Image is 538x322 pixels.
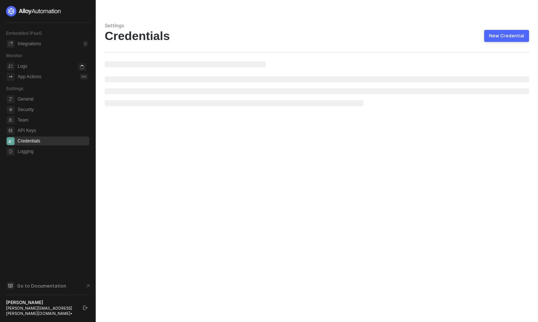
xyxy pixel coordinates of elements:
[18,41,41,47] div: Integrations
[18,105,88,114] span: Security
[18,147,88,156] span: Logging
[7,137,15,145] span: credentials
[6,300,76,306] div: [PERSON_NAME]
[6,6,89,16] a: logo
[7,148,15,156] span: logging
[6,281,90,290] a: Knowledge Base
[80,74,88,80] div: 0 %
[6,6,61,16] img: logo
[6,30,42,36] span: Embedded iPaaS
[7,40,15,48] span: integrations
[18,137,88,145] span: Credentials
[7,116,15,124] span: team
[7,73,15,81] span: icon-app-actions
[489,33,524,39] div: New Credential
[78,63,86,71] span: icon-loader
[7,127,15,135] span: api-key
[18,95,88,104] span: General
[7,106,15,114] span: security
[17,283,66,289] span: Go to Documentation
[105,29,529,43] div: Credentials
[83,41,88,47] div: 0
[484,30,529,42] button: New Credential
[105,22,529,29] div: Settings
[7,62,15,70] span: icon-logs
[18,116,88,125] span: Team
[18,63,27,70] div: Logs
[18,126,88,135] span: API Keys
[83,306,87,310] span: logout
[6,53,22,58] span: Monitor
[7,282,14,289] span: documentation
[6,86,23,91] span: Settings
[6,306,76,316] div: [PERSON_NAME][EMAIL_ADDRESS][PERSON_NAME][DOMAIN_NAME] •
[18,74,41,80] div: App Actions
[7,95,15,103] span: general
[84,282,92,290] span: document-arrow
